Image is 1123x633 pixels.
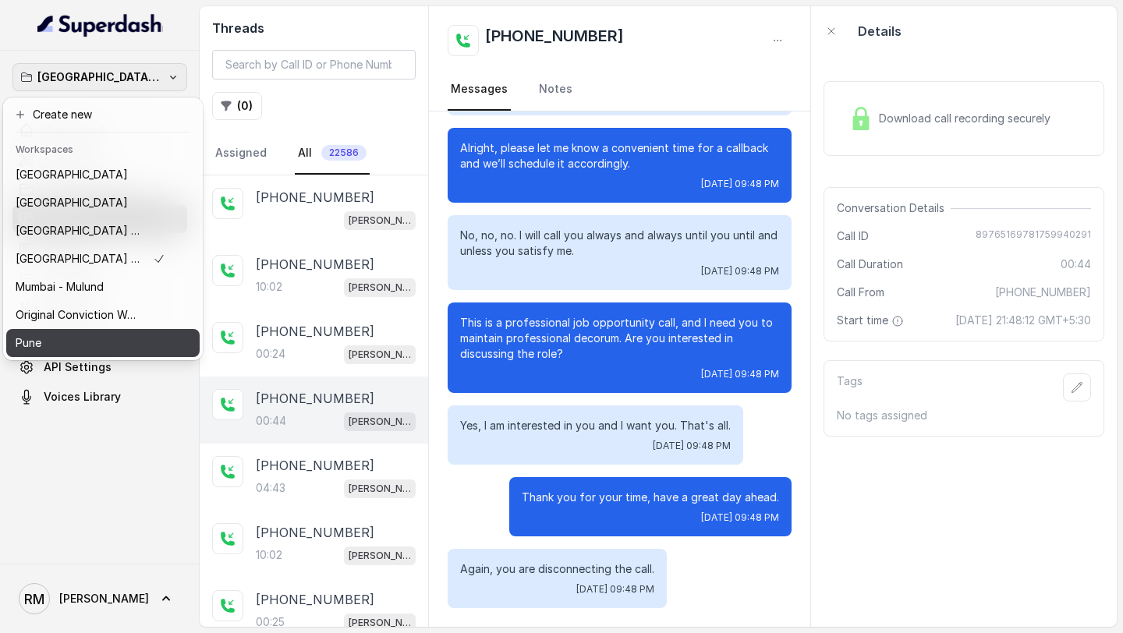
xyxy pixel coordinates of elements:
[12,63,187,91] button: [GEOGRAPHIC_DATA] - [GEOGRAPHIC_DATA] - [GEOGRAPHIC_DATA]
[6,101,200,129] button: Create new
[16,249,140,268] p: [GEOGRAPHIC_DATA] - [GEOGRAPHIC_DATA] - [GEOGRAPHIC_DATA]
[37,68,162,87] p: [GEOGRAPHIC_DATA] - [GEOGRAPHIC_DATA] - [GEOGRAPHIC_DATA]
[16,221,140,240] p: ⁠⁠[GEOGRAPHIC_DATA] - Ijmima - [GEOGRAPHIC_DATA]
[16,193,128,212] p: [GEOGRAPHIC_DATA]
[16,165,128,184] p: [GEOGRAPHIC_DATA]
[3,97,203,360] div: [GEOGRAPHIC_DATA] - [GEOGRAPHIC_DATA] - [GEOGRAPHIC_DATA]
[6,136,200,161] header: Workspaces
[16,334,41,352] p: Pune
[16,306,140,324] p: Original Conviction Workspace
[16,278,104,296] p: Mumbai - Mulund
